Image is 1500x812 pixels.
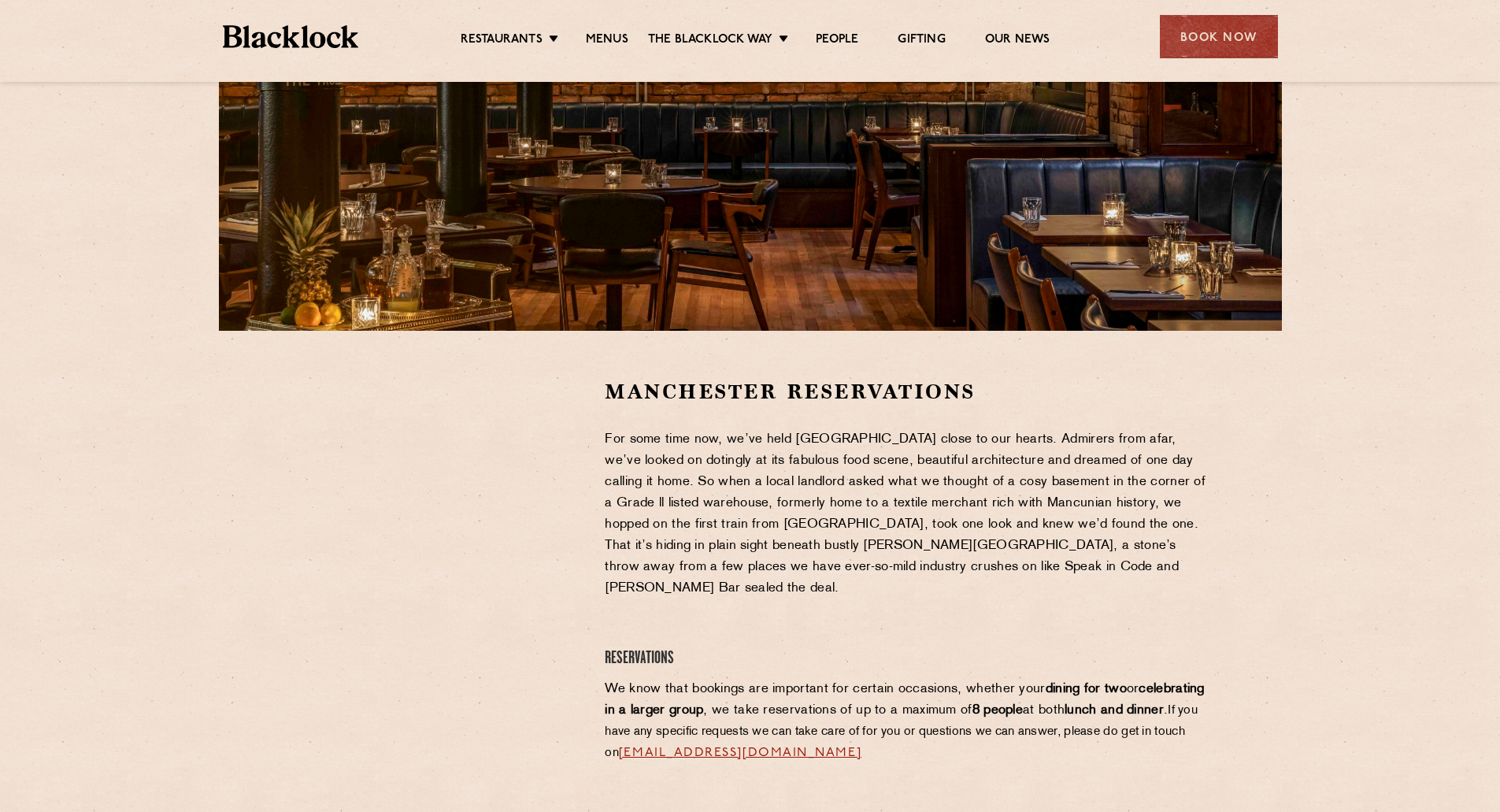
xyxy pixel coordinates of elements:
[605,378,1209,406] h2: Manchester Reservations
[1046,683,1127,695] strong: dining for two
[1065,704,1164,717] strong: lunch and dinner
[605,679,1209,764] p: We know that bookings are important for certain occasions, whether your or , we take reservations...
[348,378,524,615] iframe: OpenTable make booking widget
[619,747,861,759] a: [EMAIL_ADDRESS][DOMAIN_NAME]
[223,25,359,48] img: BL_Textured_Logo-footer-cropped.svg
[972,704,1023,717] strong: 8 people
[1160,15,1278,58] div: Book Now
[898,32,945,50] a: Gifting
[985,32,1050,50] a: Our News
[605,429,1209,599] p: For some time now, we’ve held [GEOGRAPHIC_DATA] close to our hearts. Admirers from afar, we’ve lo...
[648,32,772,50] a: The Blacklock Way
[461,32,543,50] a: Restaurants
[605,648,1209,669] h4: Reservations
[605,705,1198,759] span: If you have any specific requests we can take care of for you or questions we can answer, please ...
[586,32,628,50] a: Menus
[816,32,858,50] a: People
